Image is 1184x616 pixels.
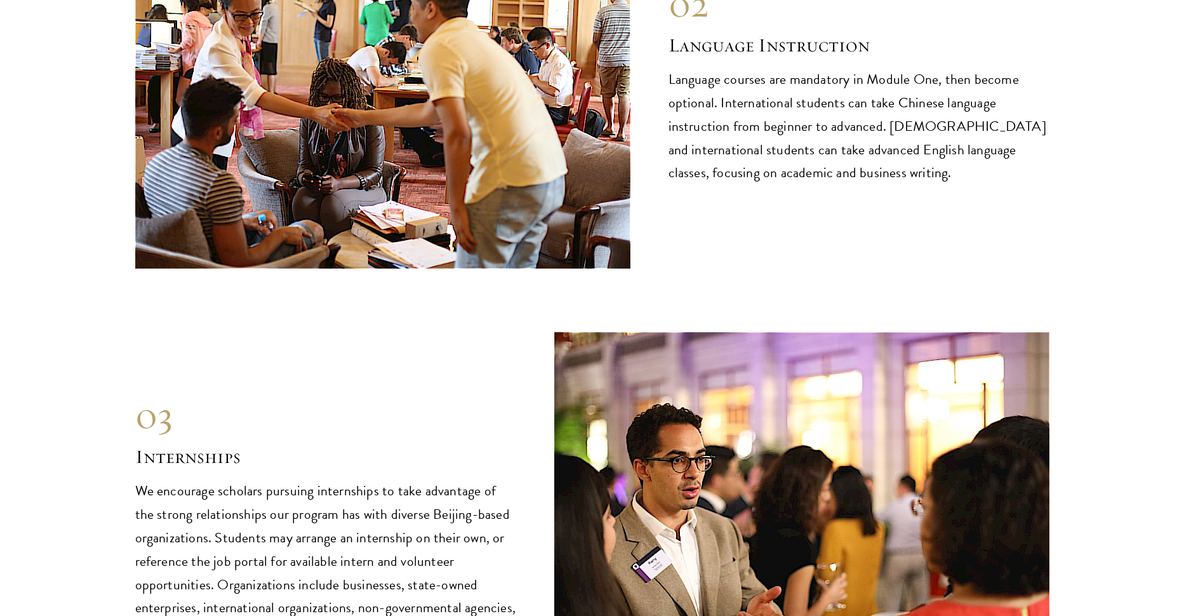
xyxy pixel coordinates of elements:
h2: Language Instruction [668,33,1049,58]
p: Language courses are mandatory in Module One, then become optional. International students can ta... [668,68,1049,185]
div: 03 [135,392,516,438]
h2: Internships [135,445,516,470]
